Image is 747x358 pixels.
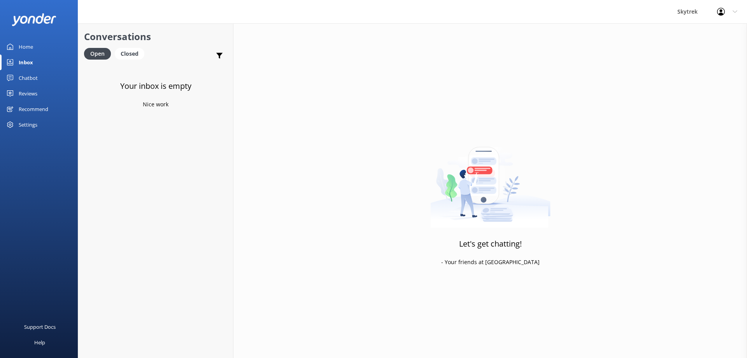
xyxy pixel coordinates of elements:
[84,48,111,60] div: Open
[12,13,56,26] img: yonder-white-logo.png
[34,335,45,350] div: Help
[115,49,148,58] a: Closed
[84,49,115,58] a: Open
[84,29,227,44] h2: Conversations
[120,80,191,92] h3: Your inbox is empty
[19,86,37,101] div: Reviews
[143,100,168,109] p: Nice work
[19,117,37,132] div: Settings
[459,238,522,250] h3: Let's get chatting!
[115,48,144,60] div: Closed
[19,101,48,117] div: Recommend
[19,55,33,70] div: Inbox
[19,70,38,86] div: Chatbot
[24,319,56,335] div: Support Docs
[441,258,540,266] p: - Your friends at [GEOGRAPHIC_DATA]
[430,131,551,228] img: artwork of a man stealing a conversation from at giant smartphone
[19,39,33,55] div: Home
